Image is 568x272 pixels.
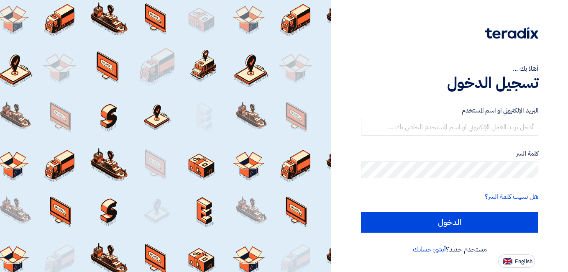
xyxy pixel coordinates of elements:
img: en-US.png [503,258,512,264]
div: أهلا بك ... [361,64,538,74]
h1: تسجيل الدخول [361,74,538,92]
span: English [515,259,532,264]
a: أنشئ حسابك [413,244,446,254]
a: هل نسيت كلمة السر؟ [485,192,538,202]
button: English [498,254,535,268]
label: كلمة السر [361,149,538,159]
img: Teradix logo [485,27,538,39]
input: أدخل بريد العمل الإلكتروني او اسم المستخدم الخاص بك ... [361,119,538,136]
label: البريد الإلكتروني او اسم المستخدم [361,106,538,115]
input: الدخول [361,212,538,233]
div: مستخدم جديد؟ [361,244,538,254]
